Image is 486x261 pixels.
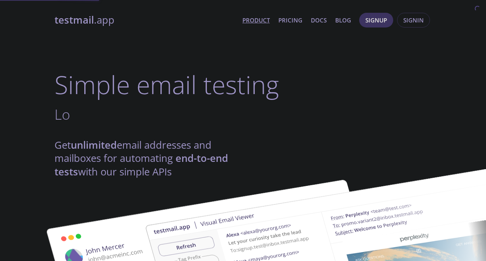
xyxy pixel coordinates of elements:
[55,105,70,124] span: Lo
[55,70,432,100] h1: Simple email testing
[55,13,94,27] strong: testmail
[311,15,327,25] a: Docs
[335,15,351,25] a: Blog
[397,13,430,27] button: Signin
[278,15,302,25] a: Pricing
[55,139,243,179] h4: Get email addresses and mailboxes for automating with our simple APIs
[365,15,387,25] span: Signup
[55,151,228,178] strong: end-to-end tests
[71,138,117,152] strong: unlimited
[55,14,236,27] a: testmail.app
[359,13,393,27] button: Signup
[242,15,270,25] a: Product
[403,15,424,25] span: Signin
